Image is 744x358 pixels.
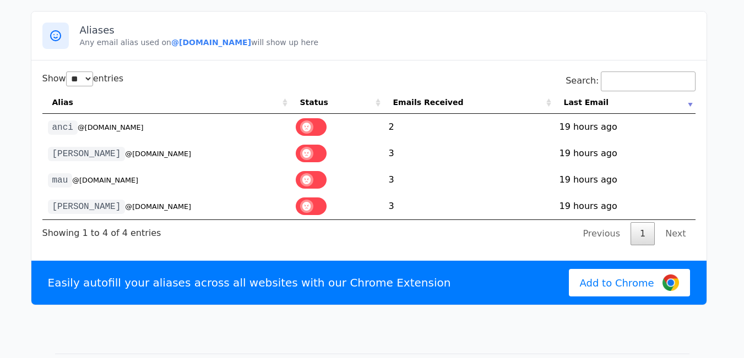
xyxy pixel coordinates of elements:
[554,167,696,193] td: 19 hours ago
[383,193,554,219] td: 3
[383,91,554,114] th: Emails Received: activate to sort column ascending
[383,114,554,140] td: 2
[383,167,554,193] td: 3
[80,37,696,48] p: Any email alias used on will show up here
[80,24,696,37] h3: Aliases
[601,71,696,91] input: Search:
[171,38,251,47] b: @[DOMAIN_NAME]
[290,91,383,114] th: Status: activate to sort column ascending
[383,140,554,167] td: 3
[42,91,290,114] th: Alias: activate to sort column ascending
[78,123,144,131] small: @[DOMAIN_NAME]
[554,140,696,167] td: 19 hours ago
[42,73,124,84] label: Show entries
[48,275,451,290] p: Easily autofill your aliases across all websites with our Chrome Extension
[48,200,126,214] code: [PERSON_NAME]
[72,176,138,184] small: @[DOMAIN_NAME]
[662,274,679,291] img: Google Chrome Logo
[554,193,696,219] td: 19 hours ago
[569,269,690,296] a: Add to Chrome
[48,147,126,161] code: [PERSON_NAME]
[42,220,161,240] div: Showing 1 to 4 of 4 entries
[125,202,191,211] small: @[DOMAIN_NAME]
[573,222,629,245] a: Previous
[48,173,73,188] code: mau
[66,71,93,86] select: Showentries
[580,276,654,290] span: Add to Chrome
[554,91,696,114] th: Last Email: activate to sort column ascending
[48,120,78,135] code: anci
[566,75,695,86] label: Search:
[554,114,696,140] td: 19 hours ago
[125,150,191,158] small: @[DOMAIN_NAME]
[656,222,695,245] a: Next
[631,222,655,245] a: 1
